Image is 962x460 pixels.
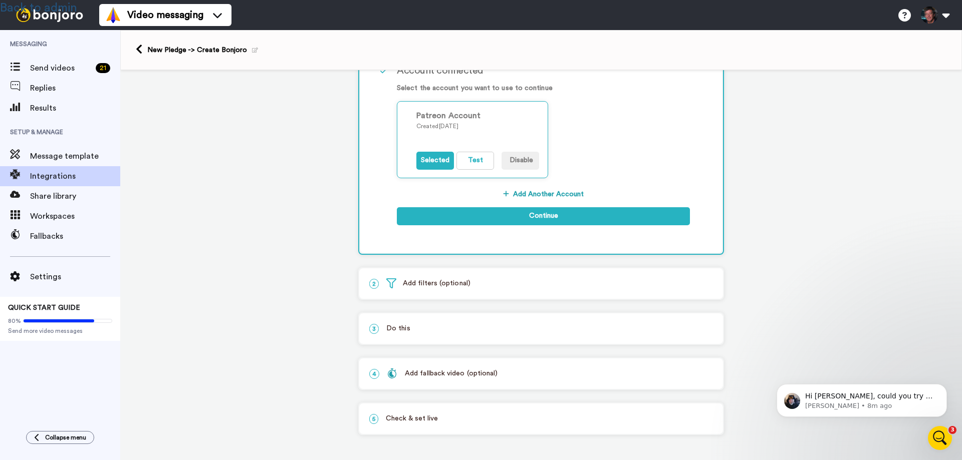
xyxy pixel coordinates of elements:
[358,312,724,345] div: 3Do this
[8,327,112,335] span: Send more video messages
[369,369,379,379] span: 4
[30,210,120,222] span: Workspaces
[105,7,121,23] img: vm-color.svg
[369,278,713,289] p: Add filters (optional)
[30,230,120,242] span: Fallbacks
[147,45,258,55] div: New Pledge -> Create Bonjoro
[358,402,724,435] div: 5Check & set live
[416,152,454,170] button: Selected
[8,317,21,325] span: 80%
[45,433,86,441] span: Collapse menu
[397,83,690,94] p: Select the account you want to use to continue
[369,414,378,424] span: 5
[456,152,494,170] button: Test
[948,426,956,434] span: 3
[369,279,379,289] span: 2
[762,363,962,433] iframe: Intercom notifications message
[30,271,120,283] span: Settings
[30,170,120,182] span: Integrations
[416,122,539,131] p: Created [DATE]
[26,431,94,444] button: Collapse menu
[397,185,690,203] button: Add Another Account
[358,267,724,300] div: 2Add filters (optional)
[30,150,120,162] span: Message template
[127,8,203,22] span: Video messaging
[387,368,498,379] div: Add fallback video (optional)
[397,207,690,225] button: Continue
[386,278,396,288] img: filter.svg
[369,324,379,334] span: 3
[369,413,713,424] p: Check & set live
[397,63,690,78] div: Account connected
[369,323,713,334] p: Do this
[30,190,120,202] span: Share library
[928,426,952,450] iframe: Intercom live chat
[416,110,539,122] div: Patreon Account
[358,357,724,390] div: 4Add fallback video (optional)
[30,82,120,94] span: Replies
[30,62,92,74] span: Send videos
[30,102,120,114] span: Results
[8,304,80,311] span: QUICK START GUIDE
[96,63,110,73] div: 21
[502,152,539,170] button: Disable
